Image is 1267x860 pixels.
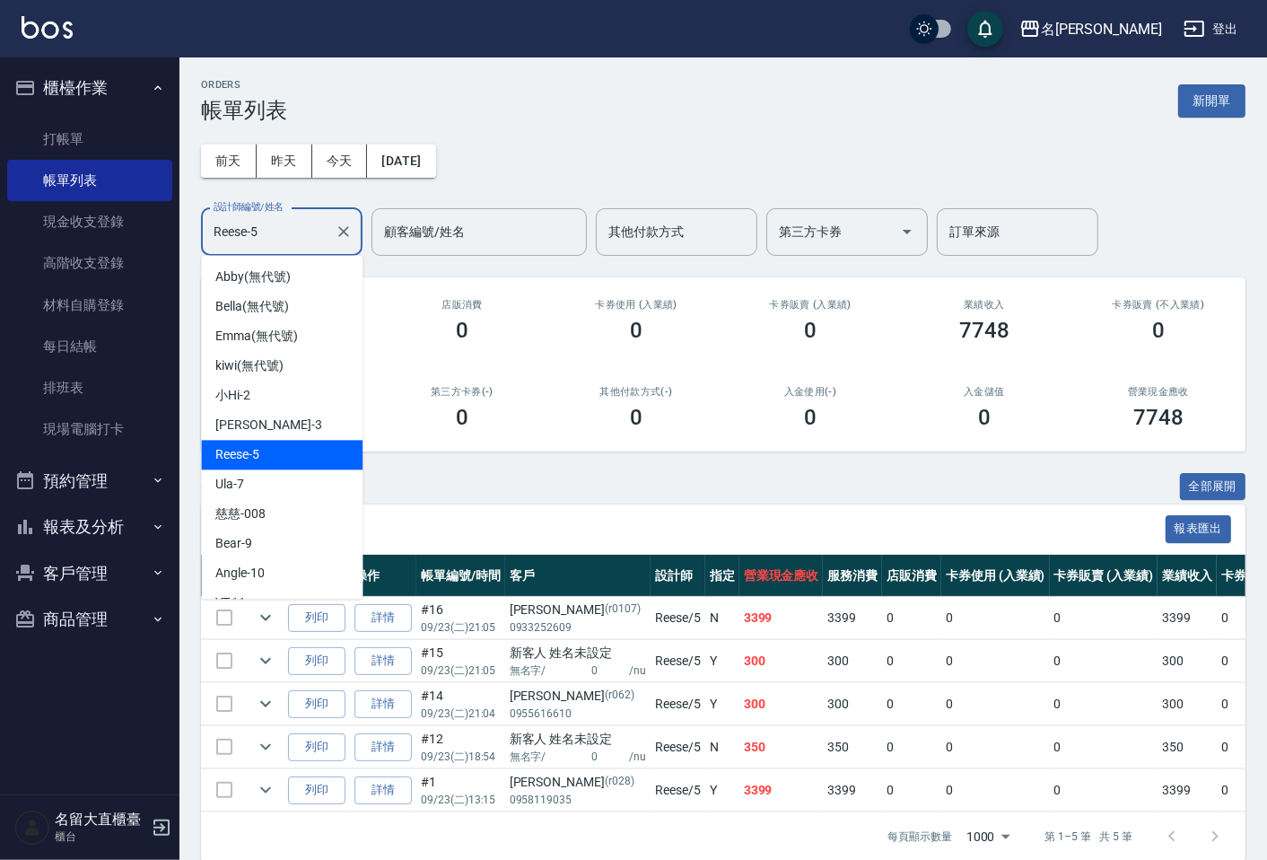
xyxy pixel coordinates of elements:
p: (r028) [605,773,634,792]
div: 新客人 姓名未設定 [510,730,647,749]
h5: 名留大直櫃臺 [55,811,146,829]
a: 新開單 [1178,92,1245,109]
a: 詳情 [354,604,412,632]
button: 報表匯出 [1166,515,1232,543]
a: 材料自購登錄 [7,285,172,326]
td: 3399 [823,597,882,639]
button: 全部展開 [1180,473,1246,501]
td: 3399 [823,769,882,812]
span: Abby (無代號) [215,268,291,286]
p: 09/23 (二) 21:05 [421,663,501,679]
span: Reese -5 [215,445,259,464]
h3: 0 [1152,318,1165,343]
td: Reese /5 [651,683,705,725]
img: Person [14,810,50,846]
h3: 0 [804,405,817,430]
button: 登出 [1176,13,1245,46]
td: 350 [1158,726,1217,768]
span: kiwi (無代號) [215,356,284,375]
button: 名[PERSON_NAME] [1012,11,1169,48]
h3: 0 [804,318,817,343]
h3: 7748 [959,318,1009,343]
th: 服務消費 [823,555,882,597]
td: 0 [1050,640,1158,682]
th: 卡券使用 (入業績) [941,555,1050,597]
button: Open [893,217,922,246]
td: #1 [416,769,505,812]
span: 小Hi -2 [215,386,250,405]
a: 詳情 [354,733,412,761]
button: save [967,11,1003,47]
p: 每頁顯示數量 [887,829,952,845]
div: [PERSON_NAME] [510,687,647,706]
td: 300 [823,683,882,725]
td: Y [705,769,739,812]
th: 指定 [705,555,739,597]
button: 新開單 [1178,84,1245,118]
button: 櫃檯作業 [7,65,172,111]
td: N [705,726,739,768]
h3: 帳單列表 [201,98,287,123]
h3: 0 [978,405,991,430]
td: 0 [1050,726,1158,768]
button: 今天 [312,145,368,178]
td: 300 [1158,640,1217,682]
td: 0 [882,726,941,768]
a: 打帳單 [7,118,172,160]
p: 09/23 (二) 13:15 [421,792,501,808]
th: 卡券販賣 (入業績) [1050,555,1158,597]
td: 300 [739,640,824,682]
td: 0 [941,683,1050,725]
h2: 入金使用(-) [745,386,876,398]
a: 每日結帳 [7,326,172,367]
a: 現金收支登錄 [7,201,172,242]
button: 列印 [288,733,345,761]
a: 帳單列表 [7,160,172,201]
button: 商品管理 [7,596,172,643]
h2: 其他付款方式(-) [571,386,702,398]
td: N [705,597,739,639]
p: (r0107) [605,601,641,619]
span: Ula -7 [215,475,244,494]
td: 0 [941,597,1050,639]
td: Y [705,683,739,725]
td: #15 [416,640,505,682]
h3: 0 [630,405,642,430]
td: 0 [882,597,941,639]
p: 09/23 (二) 21:04 [421,706,501,722]
th: 帳單編號/時間 [416,555,505,597]
td: 0 [882,769,941,812]
p: 0958119035 [510,792,647,808]
button: expand row [252,733,279,760]
button: Clear [331,219,356,244]
p: 0955616610 [510,706,647,722]
button: expand row [252,777,279,803]
td: 0 [941,726,1050,768]
td: 300 [739,683,824,725]
th: 操作 [350,555,416,597]
td: 0 [882,640,941,682]
td: Y [705,640,739,682]
div: 名[PERSON_NAME] [1041,18,1162,40]
a: 詳情 [354,690,412,718]
button: 列印 [288,604,345,632]
p: (r062) [605,687,634,706]
a: 詳情 [354,647,412,675]
button: 列印 [288,777,345,804]
button: 列印 [288,647,345,675]
span: Emma (無代號) [215,327,298,346]
td: 0 [941,640,1050,682]
h3: 7748 [1133,405,1184,430]
td: 3399 [739,597,824,639]
div: [PERSON_NAME] [510,601,647,619]
h3: 0 [630,318,642,343]
h2: 卡券使用 (入業績) [571,299,702,311]
td: Reese /5 [651,640,705,682]
p: 櫃台 [55,829,146,845]
p: 第 1–5 筆 共 5 筆 [1045,829,1132,845]
h2: 營業現金應收 [1093,386,1224,398]
button: 前天 [201,145,257,178]
th: 營業現金應收 [739,555,824,597]
th: 店販消費 [882,555,941,597]
a: 現場電腦打卡 [7,408,172,450]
